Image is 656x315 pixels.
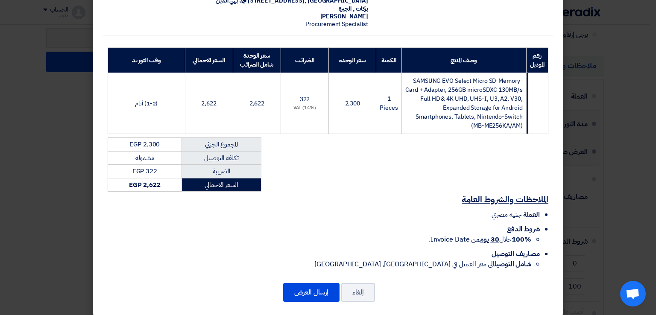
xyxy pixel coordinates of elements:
[495,259,531,269] strong: شامل التوصيل
[135,99,158,108] span: (1-2) أيام
[182,178,261,192] td: السعر الاجمالي
[320,12,369,21] span: [PERSON_NAME]
[182,138,261,152] td: المجموع الجزئي
[492,210,521,220] span: جنيه مصري
[507,224,540,234] span: شروط الدفع
[108,48,185,73] th: وقت التوريد
[380,94,398,112] span: 1 Pieces
[376,48,401,73] th: الكمية
[284,105,325,112] div: (14%) VAT
[249,99,265,108] span: 2,622
[185,48,233,73] th: السعر الاجمالي
[281,48,328,73] th: الضرائب
[405,76,522,130] span: SAMSUNG EVO Select Micro SD-Memory-Card + Adapter, 256GB microSDXC 130MB/s Full HD & 4K UHD, UHS-...
[492,249,540,259] span: مصاريف التوصيل
[401,48,526,73] th: وصف المنتج
[283,283,340,302] button: إرسال العرض
[620,281,646,306] a: Open chat
[201,99,217,108] span: 2,622
[300,95,310,104] span: 322
[480,234,499,245] u: 30 يوم
[523,210,540,220] span: العملة
[512,234,531,245] strong: 100%
[233,48,281,73] th: سعر الوحدة شامل الضرائب
[132,166,157,176] span: EGP 322
[129,180,161,190] strong: EGP 2,622
[345,99,360,108] span: 2,300
[182,151,261,165] td: تكلفه التوصيل
[108,259,531,269] li: الى مقر العميل في [GEOGRAPHIC_DATA], [GEOGRAPHIC_DATA]
[462,193,548,206] u: الملاحظات والشروط العامة
[341,283,375,302] button: إلغاء
[182,165,261,178] td: الضريبة
[429,234,531,245] span: خلال من Invoice Date.
[305,20,368,29] span: Procurement Specialist
[526,48,548,73] th: رقم الموديل
[108,138,182,152] td: EGP 2,300
[135,153,154,163] span: مشموله
[329,48,376,73] th: سعر الوحدة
